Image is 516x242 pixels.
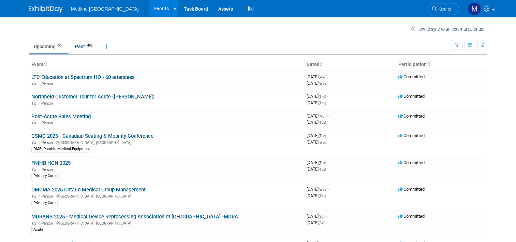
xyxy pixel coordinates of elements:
[319,188,327,191] span: (Wed)
[31,214,238,220] a: MDRANS 2025 - Medical Device Reprocessing Association of [GEOGRAPHIC_DATA] -MDRA
[307,81,327,86] span: [DATE]
[319,221,325,225] span: (Sat)
[396,59,487,70] th: Participation
[319,115,327,118] span: (Mon)
[427,62,430,67] a: Sort by Participation Type
[307,74,329,79] span: [DATE]
[319,161,326,165] span: (Tue)
[328,187,329,192] span: -
[307,100,326,105] span: [DATE]
[468,2,481,15] img: Monika Stanfel
[437,6,453,12] span: Search
[307,94,328,99] span: [DATE]
[398,113,425,119] span: Committed
[307,214,327,219] span: [DATE]
[326,214,327,219] span: -
[328,113,329,119] span: -
[307,160,328,165] span: [DATE]
[307,133,328,138] span: [DATE]
[319,194,326,198] span: (Thu)
[31,200,58,206] div: Primary Care
[327,160,328,165] span: -
[398,214,425,219] span: Committed
[85,43,94,48] span: 492
[32,121,36,124] img: In-Person Event
[31,227,45,233] div: Acute
[327,133,328,138] span: -
[38,167,55,172] span: In-Person
[44,62,47,67] a: Sort by Event Name
[398,74,425,79] span: Committed
[32,82,36,85] img: In-Person Event
[31,193,301,199] div: [GEOGRAPHIC_DATA], [GEOGRAPHIC_DATA]
[319,121,326,124] span: (Tue)
[32,101,36,105] img: In-Person Event
[31,220,301,226] div: [GEOGRAPHIC_DATA], [GEOGRAPHIC_DATA]
[32,194,36,198] img: In-Person Event
[70,40,100,53] a: Past492
[398,133,425,138] span: Committed
[31,160,71,166] a: FNIHB HCN 2025
[38,194,55,199] span: In-Person
[307,187,329,192] span: [DATE]
[38,140,55,145] span: In-Person
[307,120,326,125] span: [DATE]
[29,40,69,53] a: Upcoming56
[304,59,396,70] th: Dates
[32,140,36,144] img: In-Person Event
[319,140,327,144] span: (Wed)
[319,101,326,105] span: (Thu)
[31,146,92,152] div: DME -Durable Medical Equipment
[398,94,425,99] span: Committed
[398,187,425,192] span: Committed
[71,6,139,12] span: Medline [GEOGRAPHIC_DATA]
[31,173,58,179] div: Primary Care
[428,3,459,15] a: Search
[319,95,326,98] span: (Thu)
[31,74,135,80] a: LTC Education at Spectrum HO - 60 attendees
[319,215,325,218] span: (Sat)
[29,6,63,13] img: ExhibitDay
[38,101,55,106] span: In-Person
[319,167,326,171] span: (Tue)
[31,187,146,193] a: OMGMA 2025 Ontario Medical Group Management
[38,121,55,125] span: In-Person
[56,43,63,48] span: 56
[328,74,329,79] span: -
[31,113,91,120] a: Post-Acute Sales Meeting
[319,75,327,79] span: (Wed)
[411,27,487,32] a: How to sync to an external calendar...
[307,193,326,198] span: [DATE]
[307,139,327,145] span: [DATE]
[29,59,304,70] th: Event
[31,94,154,100] a: Northfield Customer Tour for Acute ([PERSON_NAME])
[319,82,327,85] span: (Wed)
[38,221,55,226] span: In-Person
[31,133,153,139] a: CSMC 2025 - Canadian Seating & Mobility Conference
[307,220,325,225] span: [DATE]
[327,94,328,99] span: -
[31,139,301,145] div: [GEOGRAPHIC_DATA], [GEOGRAPHIC_DATA]
[398,160,425,165] span: Committed
[319,62,323,67] a: Sort by Start Date
[32,221,36,225] img: In-Person Event
[32,167,36,171] img: In-Person Event
[307,166,326,172] span: [DATE]
[319,134,326,138] span: (Tue)
[307,113,329,119] span: [DATE]
[38,82,55,86] span: In-Person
